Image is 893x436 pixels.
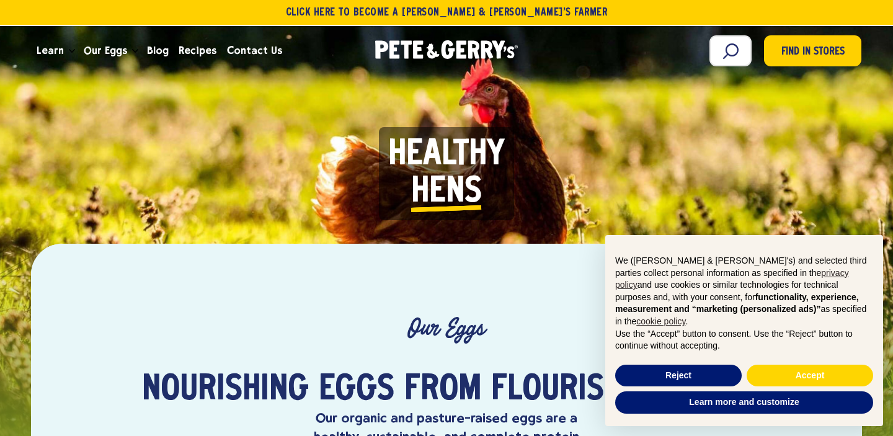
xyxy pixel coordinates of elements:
[709,35,752,66] input: Search
[764,35,861,66] a: Find in Stores
[84,43,127,58] span: Our Eggs
[100,315,793,342] p: Our Eggs
[615,328,873,352] p: Use the “Accept” button to consent. Use the “Reject” button to continue without accepting.
[37,43,64,58] span: Learn
[227,43,282,58] span: Contact Us
[781,44,845,61] span: Find in Stores
[32,34,69,68] a: Learn
[319,371,394,409] span: eggs
[222,34,287,68] a: Contact Us
[491,371,670,409] span: flourishing
[79,34,132,68] a: Our Eggs
[615,391,873,414] button: Learn more and customize
[69,49,75,53] button: Open the dropdown menu for Learn
[615,365,742,387] button: Reject
[388,136,505,174] span: Healthy
[615,255,873,328] p: We ([PERSON_NAME] & [PERSON_NAME]'s) and selected third parties collect personal information as s...
[636,316,685,326] a: cookie policy
[147,43,169,58] span: Blog
[404,371,481,409] span: from
[747,365,873,387] button: Accept
[132,49,138,53] button: Open the dropdown menu for Our Eggs
[179,43,216,58] span: Recipes
[142,371,309,409] span: Nourishing
[142,34,174,68] a: Blog
[174,34,221,68] a: Recipes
